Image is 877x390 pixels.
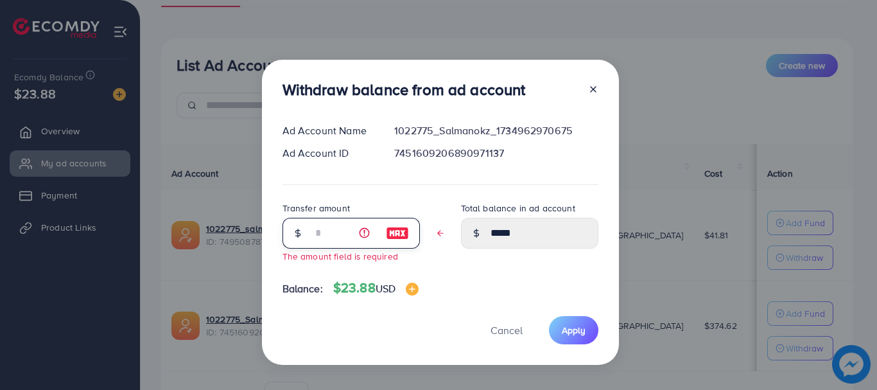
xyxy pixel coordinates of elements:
[282,281,323,296] span: Balance:
[491,323,523,337] span: Cancel
[272,123,385,138] div: Ad Account Name
[272,146,385,161] div: Ad Account ID
[406,283,419,296] img: image
[386,226,409,241] img: image
[282,250,398,262] small: The amount field is required
[384,123,608,138] div: 1022775_Salmanokz_1734962970675
[562,324,586,337] span: Apply
[461,202,575,215] label: Total balance in ad account
[549,316,598,344] button: Apply
[333,280,419,296] h4: $23.88
[282,202,350,215] label: Transfer amount
[282,80,526,99] h3: Withdraw balance from ad account
[384,146,608,161] div: 7451609206890971137
[376,281,395,296] span: USD
[474,316,539,344] button: Cancel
